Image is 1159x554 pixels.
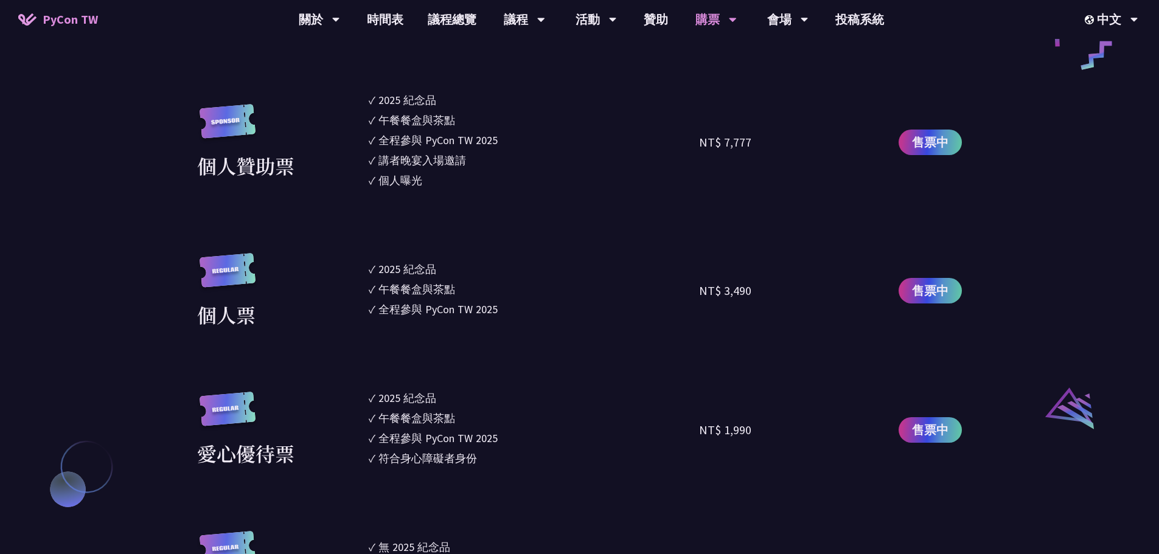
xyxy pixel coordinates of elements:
span: PyCon TW [43,10,98,29]
li: ✓ [369,450,700,466]
div: 全程參與 PyCon TW 2025 [378,301,498,317]
img: sponsor.43e6a3a.svg [197,104,258,151]
div: 符合身心障礙者身份 [378,450,477,466]
img: Locale Icon [1085,15,1097,24]
li: ✓ [369,112,700,128]
a: PyCon TW [6,4,110,35]
div: 午餐餐盒與茶點 [378,112,455,128]
div: 午餐餐盒與茶點 [378,281,455,297]
img: regular.8f272d9.svg [197,253,258,300]
div: NT$ 3,490 [699,282,751,300]
div: 午餐餐盒與茶點 [378,410,455,426]
div: 愛心優待票 [197,438,294,468]
li: ✓ [369,132,700,148]
li: ✓ [369,390,700,406]
div: 2025 紀念品 [378,92,436,108]
li: ✓ [369,172,700,189]
div: 講者晚宴入場邀請 [378,152,466,168]
li: ✓ [369,92,700,108]
div: 2025 紀念品 [378,261,436,277]
div: 全程參與 PyCon TW 2025 [378,132,498,148]
div: 全程參與 PyCon TW 2025 [378,430,498,446]
li: ✓ [369,301,700,317]
div: 個人票 [197,300,256,329]
li: ✓ [369,430,700,446]
div: NT$ 7,777 [699,133,751,151]
a: 售票中 [899,417,962,443]
li: ✓ [369,152,700,168]
div: 個人贊助票 [197,151,294,180]
div: NT$ 1,990 [699,421,751,439]
span: 售票中 [912,421,948,439]
li: ✓ [369,281,700,297]
img: regular.8f272d9.svg [197,392,258,438]
span: 售票中 [912,133,948,151]
span: 售票中 [912,282,948,300]
li: ✓ [369,410,700,426]
div: 2025 紀念品 [378,390,436,406]
img: Home icon of PyCon TW 2025 [18,13,37,26]
a: 售票中 [899,278,962,303]
li: ✓ [369,261,700,277]
a: 售票中 [899,130,962,155]
div: 個人曝光 [378,172,422,189]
